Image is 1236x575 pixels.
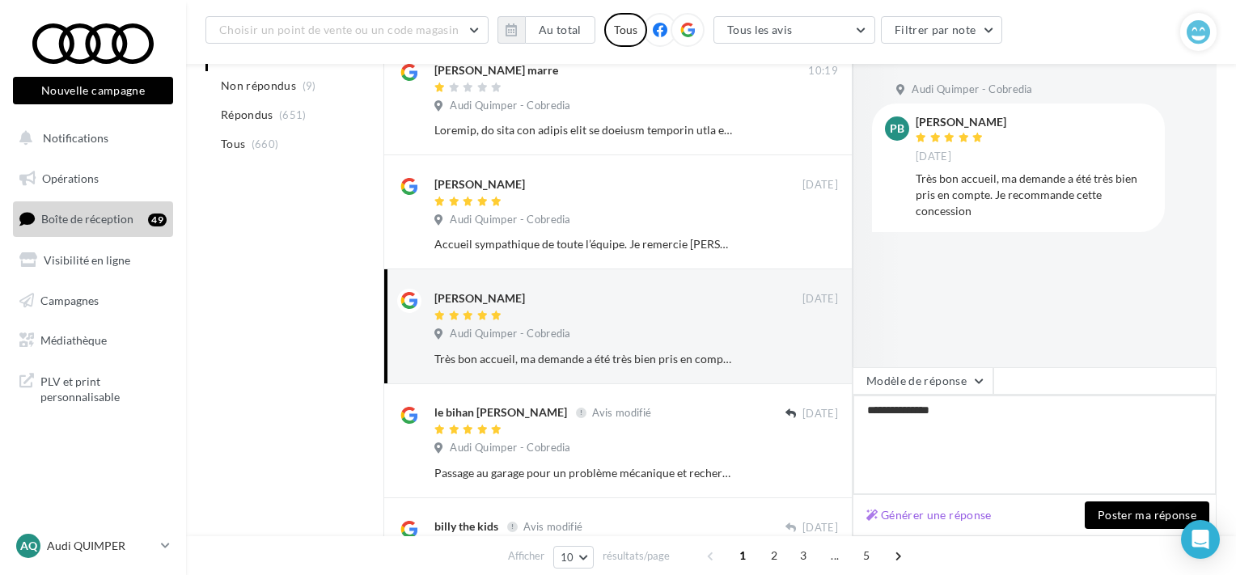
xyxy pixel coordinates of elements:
[148,214,167,226] div: 49
[434,404,567,421] div: le bihan [PERSON_NAME]
[10,243,176,277] a: Visibilité en ligne
[47,538,154,554] p: Audi QUIMPER
[497,16,595,44] button: Au total
[205,16,489,44] button: Choisir un point de vente ou un code magasin
[10,284,176,318] a: Campagnes
[525,16,595,44] button: Au total
[44,253,130,267] span: Visibilité en ligne
[41,212,133,226] span: Boîte de réception
[553,546,595,569] button: 10
[450,327,570,341] span: Audi Quimper - Cobredia
[808,64,838,78] span: 10:19
[523,520,582,533] span: Avis modifié
[1181,520,1220,559] div: Open Intercom Messenger
[10,364,176,412] a: PLV et print personnalisable
[916,171,1152,219] div: Très bon accueil, ma demande a été très bien pris en compte. Je recommande cette concession
[450,99,570,113] span: Audi Quimper - Cobredia
[603,548,670,564] span: résultats/page
[252,137,279,150] span: (660)
[713,16,875,44] button: Tous les avis
[450,441,570,455] span: Audi Quimper - Cobredia
[853,543,879,569] span: 5
[43,131,108,145] span: Notifications
[1085,501,1209,529] button: Poster ma réponse
[802,521,838,535] span: [DATE]
[508,548,544,564] span: Afficher
[434,518,498,535] div: billy the kids
[802,178,838,192] span: [DATE]
[434,122,733,138] div: Loremip, do sita con adipis elit se doeiusm temporin utla etdo m’aliquae ad m’veniamquisn exe ull...
[916,150,951,164] span: [DATE]
[219,23,459,36] span: Choisir un point de vente ou un code magasin
[13,77,173,104] button: Nouvelle campagne
[10,162,176,196] a: Opérations
[802,292,838,307] span: [DATE]
[10,201,176,236] a: Boîte de réception49
[221,78,296,94] span: Non répondus
[822,543,848,569] span: ...
[916,116,1006,128] div: [PERSON_NAME]
[40,293,99,307] span: Campagnes
[802,407,838,421] span: [DATE]
[10,323,176,357] a: Médiathèque
[303,79,316,92] span: (9)
[13,531,173,561] a: AQ Audi QUIMPER
[10,121,170,155] button: Notifications
[604,13,647,47] div: Tous
[434,176,525,192] div: [PERSON_NAME]
[890,120,904,137] span: PB
[912,82,1032,97] span: Audi Quimper - Cobredia
[561,551,574,564] span: 10
[40,370,167,405] span: PLV et print personnalisable
[434,465,733,481] div: Passage au garage pour un problème mécanique et recherche de panne. Accueil excellent ! Explicati...
[20,538,37,554] span: AQ
[40,333,107,347] span: Médiathèque
[790,543,816,569] span: 3
[727,23,793,36] span: Tous les avis
[853,367,993,395] button: Modèle de réponse
[434,290,525,307] div: [PERSON_NAME]
[221,136,245,152] span: Tous
[42,171,99,185] span: Opérations
[761,543,787,569] span: 2
[221,107,273,123] span: Répondus
[450,213,570,227] span: Audi Quimper - Cobredia
[279,108,307,121] span: (651)
[434,351,733,367] div: Très bon accueil, ma demande a été très bien pris en compte. Je recommande cette concession
[860,505,998,525] button: Générer une réponse
[881,16,1003,44] button: Filtrer par note
[730,543,756,569] span: 1
[434,236,733,252] div: Accueil sympathique de toute l’équipe. Je remercie [PERSON_NAME] pour ses explications.
[592,406,651,419] span: Avis modifié
[434,62,558,78] div: [PERSON_NAME] marre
